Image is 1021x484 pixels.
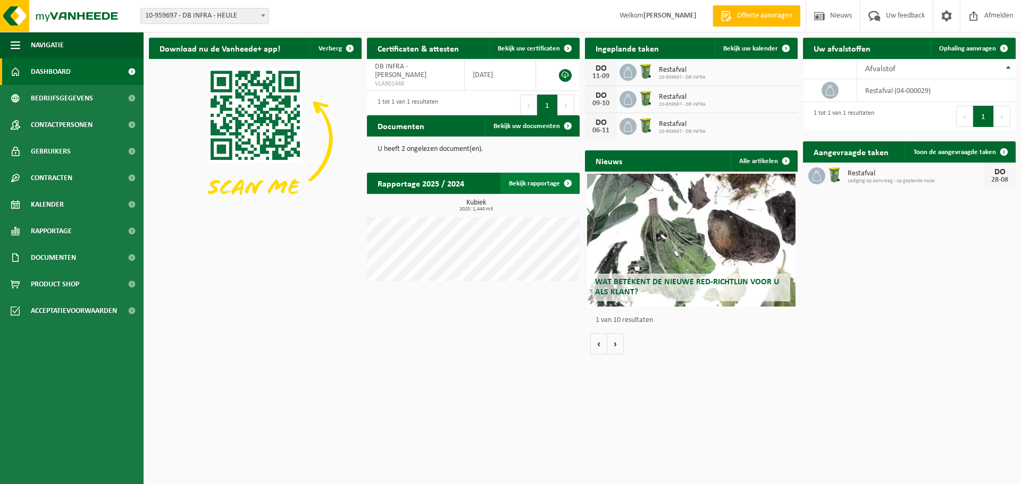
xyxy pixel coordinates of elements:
[595,278,779,296] span: Wat betekent de nieuwe RED-richtlijn voor u als klant?
[596,317,792,324] p: 1 van 10 resultaten
[493,123,560,130] span: Bekijk uw documenten
[375,63,426,79] span: DB INFRA - [PERSON_NAME]
[848,178,984,184] span: Lediging op aanvraag - op geplande route
[498,45,560,52] span: Bekijk uw certificaten
[734,11,795,21] span: Offerte aanvragen
[590,118,612,127] div: DO
[31,32,64,58] span: Navigatie
[585,150,633,171] h2: Nieuws
[659,120,706,129] span: Restafval
[558,95,574,116] button: Next
[500,173,579,194] a: Bekijk rapportage
[931,38,1015,59] a: Ophaling aanvragen
[372,199,580,212] h3: Kubiek
[31,191,64,218] span: Kalender
[378,146,569,153] p: U heeft 2 ongelezen document(en).
[31,218,72,244] span: Rapportage
[485,115,579,137] a: Bekijk uw documenten
[808,105,874,128] div: 1 tot 1 van 1 resultaten
[865,65,896,73] span: Afvalstof
[590,91,612,100] div: DO
[713,5,800,27] a: Offerte aanvragen
[590,64,612,73] div: DO
[637,116,655,134] img: WB-0240-HPE-GN-50
[31,85,93,112] span: Bedrijfsgegevens
[489,38,579,59] a: Bekijk uw certificaten
[994,106,1010,127] button: Next
[590,127,612,134] div: 06-11
[31,165,72,191] span: Contracten
[637,62,655,80] img: WB-0240-HPE-GN-50
[31,58,71,85] span: Dashboard
[310,38,361,59] button: Verberg
[989,176,1010,184] div: 28-08
[973,106,994,127] button: 1
[857,79,1016,102] td: restafval (04-000029)
[659,101,706,108] span: 10-959697 - DB INFRA
[939,45,996,52] span: Ophaling aanvragen
[956,106,973,127] button: Previous
[141,9,269,23] span: 10-959697 - DB INFRA - HEULE
[590,100,612,107] div: 09-10
[31,244,76,271] span: Documenten
[803,38,881,58] h2: Uw afvalstoffen
[149,38,291,58] h2: Download nu de Vanheede+ app!
[659,74,706,81] span: 10-959697 - DB INFRA
[319,45,342,52] span: Verberg
[520,95,537,116] button: Previous
[367,115,435,136] h2: Documenten
[31,112,93,138] span: Contactpersonen
[825,166,843,184] img: WB-0240-HPE-GN-50
[367,38,470,58] h2: Certificaten & attesten
[367,173,475,193] h2: Rapportage 2025 / 2024
[848,169,984,178] span: Restafval
[723,45,778,52] span: Bekijk uw kalender
[590,333,607,354] button: Vorige
[140,8,269,24] span: 10-959697 - DB INFRA - HEULE
[587,174,796,307] a: Wat betekent de nieuwe RED-richtlijn voor u als klant?
[537,95,558,116] button: 1
[372,94,438,117] div: 1 tot 1 van 1 resultaten
[989,168,1010,176] div: DO
[643,12,697,20] strong: [PERSON_NAME]
[715,38,797,59] a: Bekijk uw kalender
[372,207,580,212] span: 2025: 1,440 m3
[465,59,536,91] td: [DATE]
[659,93,706,101] span: Restafval
[637,89,655,107] img: WB-0240-HPE-GN-50
[585,38,669,58] h2: Ingeplande taken
[914,149,996,156] span: Toon de aangevraagde taken
[31,138,71,165] span: Gebruikers
[905,141,1015,163] a: Toon de aangevraagde taken
[375,80,456,88] span: VLA901448
[590,73,612,80] div: 11-09
[803,141,899,162] h2: Aangevraagde taken
[149,59,362,218] img: Download de VHEPlus App
[607,333,624,354] button: Volgende
[31,271,79,298] span: Product Shop
[31,298,117,324] span: Acceptatievoorwaarden
[731,150,797,172] a: Alle artikelen
[659,129,706,135] span: 10-959697 - DB INFRA
[659,66,706,74] span: Restafval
